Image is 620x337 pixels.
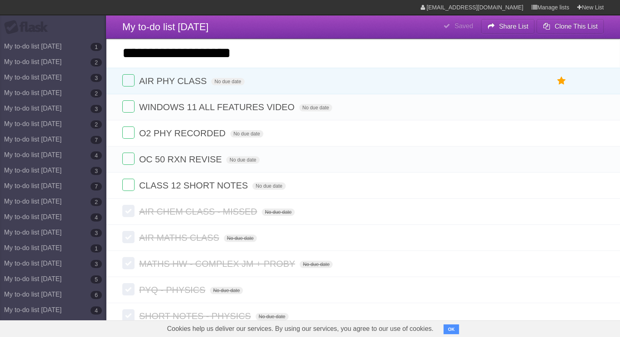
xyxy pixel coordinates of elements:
[230,130,263,137] span: No due date
[139,285,207,295] span: PYQ - PHYSICS
[90,182,102,191] b: 7
[90,213,102,222] b: 4
[210,287,243,294] span: No due date
[139,102,296,112] span: WINDOWS 11 ALL FEATURES VIDEO
[122,153,135,165] label: Done
[499,23,528,30] b: Share List
[139,311,253,321] span: SHORT NOTES - PHYSICS
[262,208,295,216] span: No due date
[122,126,135,139] label: Done
[122,205,135,217] label: Done
[443,324,459,334] button: OK
[159,321,442,337] span: Cookies help us deliver our services. By using our services, you agree to our use of cookies.
[139,128,227,138] span: O2 PHY RECORDED
[90,120,102,129] b: 2
[455,22,473,29] b: Saved
[536,19,604,34] button: Clone This List
[90,275,102,284] b: 5
[90,136,102,144] b: 7
[4,20,53,35] div: Flask
[139,206,259,217] span: AIR CHEM CLASS - MISSED
[90,306,102,315] b: 4
[224,235,257,242] span: No due date
[252,182,285,190] span: No due date
[90,74,102,82] b: 3
[90,58,102,67] b: 2
[90,167,102,175] b: 3
[90,260,102,268] b: 3
[554,23,598,30] b: Clone This List
[122,21,209,32] span: My to-do list [DATE]
[139,76,209,86] span: AIR PHY CLASS
[299,104,332,111] span: No due date
[139,154,224,164] span: OC 50 RXN REVISE
[122,309,135,321] label: Done
[90,151,102,160] b: 4
[122,231,135,243] label: Done
[90,198,102,206] b: 2
[122,100,135,113] label: Done
[122,257,135,269] label: Done
[554,74,569,88] label: Star task
[122,74,135,86] label: Done
[226,156,259,164] span: No due date
[139,180,250,191] span: CLASS 12 SHORT NOTES
[122,283,135,295] label: Done
[139,233,221,243] span: AIR MATHS CLASS
[122,179,135,191] label: Done
[481,19,535,34] button: Share List
[90,229,102,237] b: 3
[300,261,333,268] span: No due date
[90,244,102,253] b: 1
[90,105,102,113] b: 3
[256,313,289,320] span: No due date
[90,89,102,98] b: 2
[139,259,297,269] span: MATHS HW - COMPLEX JM + PROBY
[90,43,102,51] b: 1
[211,78,244,85] span: No due date
[90,291,102,299] b: 6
